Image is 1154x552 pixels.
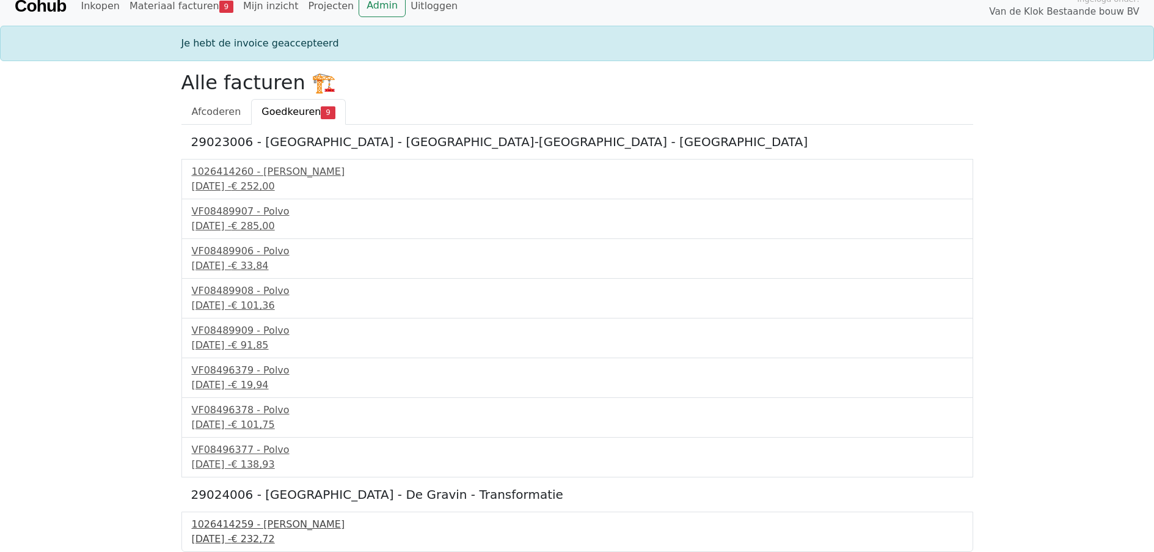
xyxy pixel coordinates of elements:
div: VF08496379 - Polvo [192,363,963,378]
div: [DATE] - [192,179,963,194]
div: [DATE] - [192,298,963,313]
span: Afcoderen [192,106,241,117]
span: € 101,75 [231,419,274,430]
div: [DATE] - [192,418,963,432]
span: 9 [321,106,335,119]
a: VF08496377 - Polvo[DATE] -€ 138,93 [192,443,963,472]
span: 9 [219,1,233,13]
a: VF08496379 - Polvo[DATE] -€ 19,94 [192,363,963,392]
h5: 29023006 - [GEOGRAPHIC_DATA] - [GEOGRAPHIC_DATA]-[GEOGRAPHIC_DATA] - [GEOGRAPHIC_DATA] [191,134,963,149]
a: 1026414260 - [PERSON_NAME][DATE] -€ 252,00 [192,164,963,194]
div: Je hebt de invoice geaccepteerd [174,36,981,51]
div: [DATE] - [192,219,963,234]
div: VF08489908 - Polvo [192,284,963,298]
div: VF08489909 - Polvo [192,323,963,338]
div: [DATE] - [192,457,963,472]
a: VF08489906 - Polvo[DATE] -€ 33,84 [192,244,963,273]
a: 1026414259 - [PERSON_NAME][DATE] -€ 232,72 [192,517,963,546]
div: [DATE] - [192,259,963,273]
span: € 138,93 [231,458,274,470]
h2: Alle facturen 🏗️ [181,71,973,94]
div: [DATE] - [192,378,963,392]
span: € 232,72 [231,533,274,545]
a: VF08489908 - Polvo[DATE] -€ 101,36 [192,284,963,313]
span: € 91,85 [231,339,268,351]
a: Goedkeuren9 [251,99,345,125]
div: VF08489906 - Polvo [192,244,963,259]
span: € 101,36 [231,300,274,311]
h5: 29024006 - [GEOGRAPHIC_DATA] - De Gravin - Transformatie [191,487,963,502]
a: Afcoderen [181,99,252,125]
a: VF08496378 - Polvo[DATE] -€ 101,75 [192,403,963,432]
span: Van de Klok Bestaande bouw BV [989,5,1139,19]
div: [DATE] - [192,532,963,546]
span: € 252,00 [231,180,274,192]
span: € 33,84 [231,260,268,271]
span: € 285,00 [231,220,274,232]
a: VF08489907 - Polvo[DATE] -€ 285,00 [192,204,963,234]
span: € 19,94 [231,379,268,391]
div: 1026414260 - [PERSON_NAME] [192,164,963,179]
span: Goedkeuren [261,106,321,117]
div: VF08496378 - Polvo [192,403,963,418]
div: VF08496377 - Polvo [192,443,963,457]
a: VF08489909 - Polvo[DATE] -€ 91,85 [192,323,963,353]
div: [DATE] - [192,338,963,353]
div: VF08489907 - Polvo [192,204,963,219]
div: 1026414259 - [PERSON_NAME] [192,517,963,532]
